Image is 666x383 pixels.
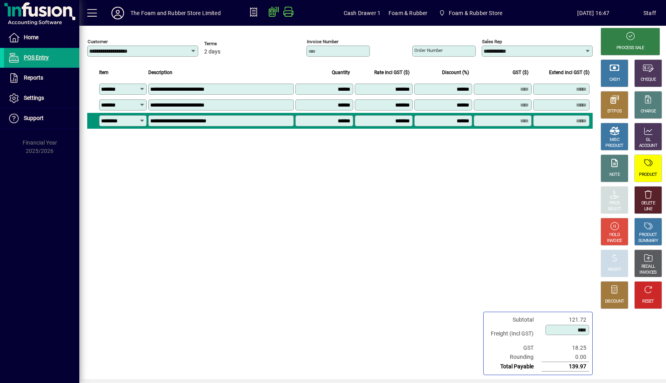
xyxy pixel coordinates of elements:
[487,353,542,362] td: Rounding
[646,137,651,143] div: GL
[641,264,655,270] div: RECALL
[605,143,623,149] div: PRODUCT
[607,109,622,114] div: EFTPOS
[487,315,542,324] td: Subtotal
[641,200,655,206] div: DELETE
[148,68,172,77] span: Description
[204,41,252,46] span: Terms
[542,343,589,353] td: 18.25
[609,232,620,238] div: HOLD
[642,299,654,305] div: RESET
[487,362,542,372] td: Total Payable
[482,39,502,44] mat-label: Sales rep
[4,28,79,48] a: Home
[344,7,381,19] span: Cash Drawer 1
[487,324,542,343] td: Freight (Incl GST)
[24,34,38,40] span: Home
[544,7,643,19] span: [DATE] 16:47
[4,68,79,88] a: Reports
[24,115,44,121] span: Support
[643,7,656,19] div: Staff
[639,172,657,178] div: PRODUCT
[487,343,542,353] td: GST
[638,238,658,244] div: SUMMARY
[204,49,220,55] span: 2 days
[608,206,622,212] div: SELECT
[374,68,410,77] span: Rate incl GST ($)
[99,68,109,77] span: Item
[616,45,644,51] div: PROCESS SALE
[24,74,43,81] span: Reports
[641,77,656,83] div: CHEQUE
[609,200,620,206] div: PRICE
[639,143,657,149] div: ACCOUNT
[610,137,619,143] div: MISC
[542,315,589,324] td: 121.72
[644,206,652,212] div: LINE
[388,7,427,19] span: Foam & Rubber
[24,54,49,61] span: POS Entry
[549,68,589,77] span: Extend incl GST ($)
[609,77,620,83] div: CASH
[639,270,656,276] div: INVOICES
[435,6,505,20] span: Foam & Rubber Store
[105,6,130,20] button: Profile
[24,95,44,101] span: Settings
[641,109,656,114] div: CHARGE
[605,299,624,305] div: DISCOUNT
[4,109,79,128] a: Support
[130,7,221,19] div: The Foam and Rubber Store Limited
[88,39,108,44] mat-label: Customer
[414,48,443,53] mat-label: Order number
[513,68,528,77] span: GST ($)
[607,238,622,244] div: INVOICE
[609,172,620,178] div: NOTE
[4,88,79,108] a: Settings
[449,7,502,19] span: Foam & Rubber Store
[542,362,589,372] td: 139.97
[307,39,339,44] mat-label: Invoice number
[332,68,350,77] span: Quantity
[442,68,469,77] span: Discount (%)
[639,232,657,238] div: PRODUCT
[542,353,589,362] td: 0.00
[608,267,621,273] div: PROFIT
